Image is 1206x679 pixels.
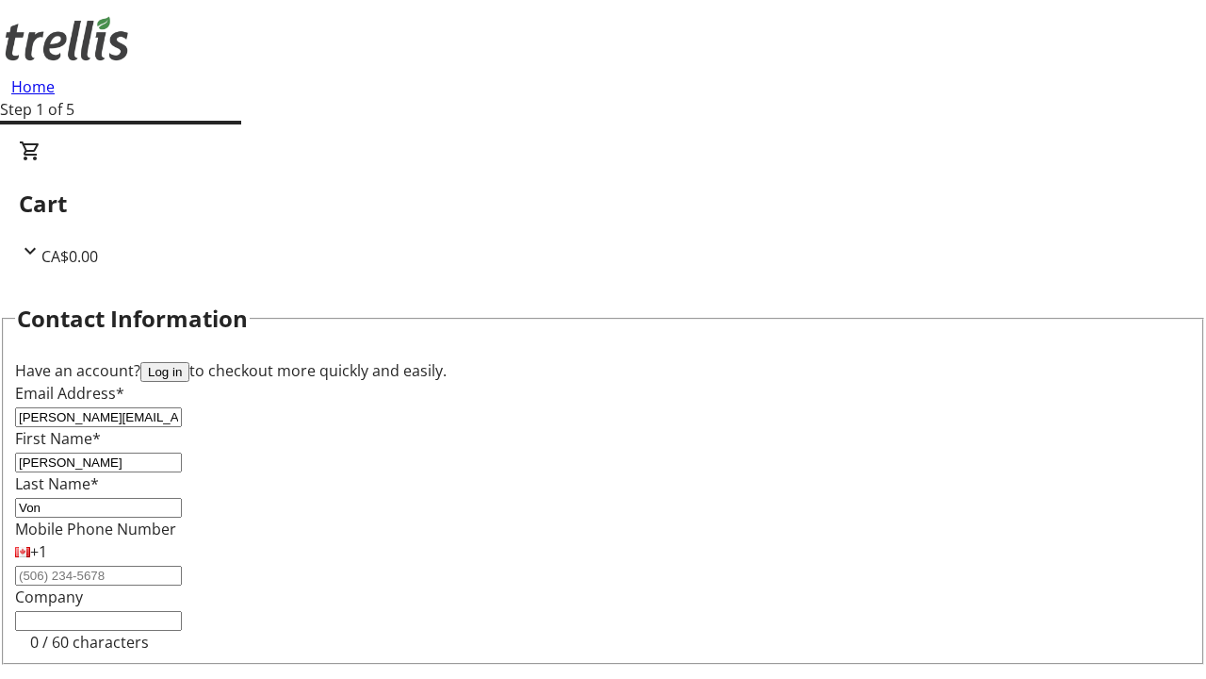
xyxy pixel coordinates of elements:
[30,632,149,653] tr-character-limit: 0 / 60 characters
[15,359,1191,382] div: Have an account? to checkout more quickly and easily.
[19,187,1187,221] h2: Cart
[15,428,101,449] label: First Name*
[41,246,98,267] span: CA$0.00
[15,566,182,586] input: (506) 234-5678
[15,519,176,539] label: Mobile Phone Number
[15,473,99,494] label: Last Name*
[140,362,189,382] button: Log in
[19,140,1187,268] div: CartCA$0.00
[17,302,248,336] h2: Contact Information
[15,587,83,607] label: Company
[15,383,124,404] label: Email Address*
